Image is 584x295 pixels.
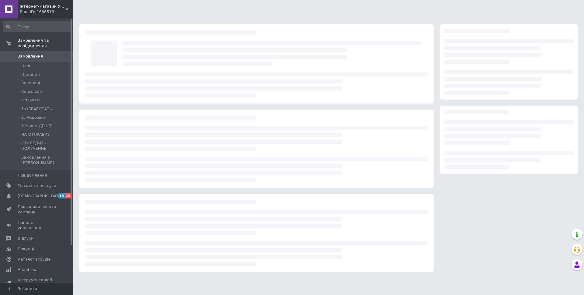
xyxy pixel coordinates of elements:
[18,38,73,49] span: Замовлення та повідомлення
[21,72,40,77] span: Прийняті
[65,193,72,198] span: 15
[21,132,50,137] span: НА ОТПРАВКУ
[21,106,52,112] span: 1.ОБРАБОТАТЬ
[18,204,56,215] span: Показники роботи компанії
[18,257,50,262] span: Каталог ProSale
[18,277,56,288] span: Інструменти веб-майстра та SEO
[20,9,73,15] div: Ваш ID: 1666518
[18,267,39,272] span: Аналітика
[20,4,65,9] span: інтернет-магазин Умнічка - книги, іграшки, набори для творчості
[21,80,40,86] span: Виконані
[18,173,47,178] span: Повідомлення
[58,193,65,198] span: 13
[21,140,71,151] span: ОТСЛЕДИТЬ ПОЛУЧЕНИЕ
[18,54,43,59] span: Замовлення
[21,123,52,129] span: 3.Ждем ДЕНЕГ
[21,115,46,120] span: 2. Недозвон
[18,193,63,199] span: [DEMOGRAPHIC_DATA]
[18,220,56,231] span: Панель управління
[21,63,30,69] span: Нові
[18,246,34,252] span: Покупці
[3,21,72,32] input: Пошук
[21,97,40,103] span: Оплачені
[21,155,71,166] span: Замовлення з [PERSON_NAME]
[21,89,42,94] span: Скасовані
[18,183,56,188] span: Товари та послуги
[18,236,33,241] span: Відгуки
